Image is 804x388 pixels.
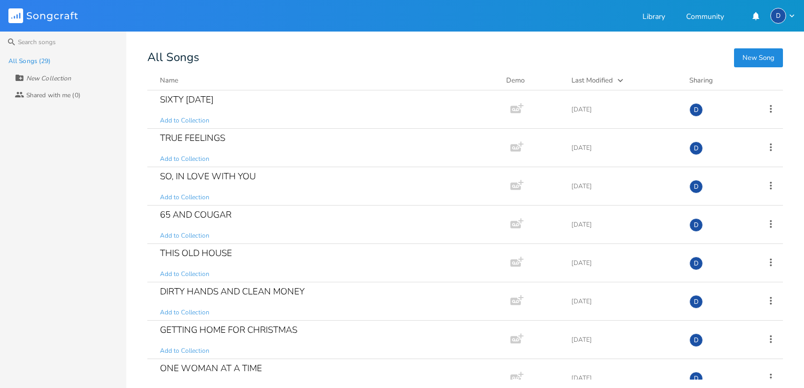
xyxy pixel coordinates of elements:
[571,183,677,189] div: [DATE]
[506,75,559,86] div: Demo
[571,106,677,113] div: [DATE]
[571,260,677,266] div: [DATE]
[571,145,677,151] div: [DATE]
[689,141,703,155] div: DAVID LEACH
[689,257,703,270] div: DAVID LEACH
[160,346,209,355] span: Add to Collection
[770,8,796,24] button: D
[160,95,214,104] div: SIXTY [DATE]
[686,13,724,22] a: Community
[8,58,51,64] div: All Songs (29)
[147,53,783,63] div: All Songs
[689,295,703,309] div: DAVID LEACH
[160,75,494,86] button: Name
[770,8,786,24] div: DAVID LEACH
[734,48,783,67] button: New Song
[571,76,613,85] div: Last Modified
[689,218,703,232] div: DAVID LEACH
[160,308,209,317] span: Add to Collection
[571,221,677,228] div: [DATE]
[160,270,209,279] span: Add to Collection
[642,13,665,22] a: Library
[26,92,81,98] div: Shared with me (0)
[160,193,209,202] span: Add to Collection
[160,287,305,296] div: DIRTY HANDS AND CLEAN MONEY
[160,249,232,258] div: THIS OLD HOUSE
[160,325,297,334] div: GETTING HOME FOR CHRISTMAS
[689,333,703,347] div: DAVID LEACH
[160,76,178,85] div: Name
[689,103,703,117] div: DAVID LEACH
[571,375,677,381] div: [DATE]
[571,298,677,304] div: [DATE]
[160,116,209,125] span: Add to Collection
[160,155,209,164] span: Add to Collection
[689,75,752,86] div: Sharing
[160,364,262,373] div: ONE WOMAN AT A TIME
[160,134,225,142] div: TRUE FEELINGS
[160,172,256,181] div: SO, IN LOVE WITH YOU
[689,372,703,385] div: DAVID LEACH
[160,210,232,219] div: 65 AND COUGAR
[160,231,209,240] span: Add to Collection
[571,336,677,343] div: [DATE]
[689,180,703,193] div: DAVID LEACH
[571,75,677,86] button: Last Modified
[26,75,71,81] div: New Collection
